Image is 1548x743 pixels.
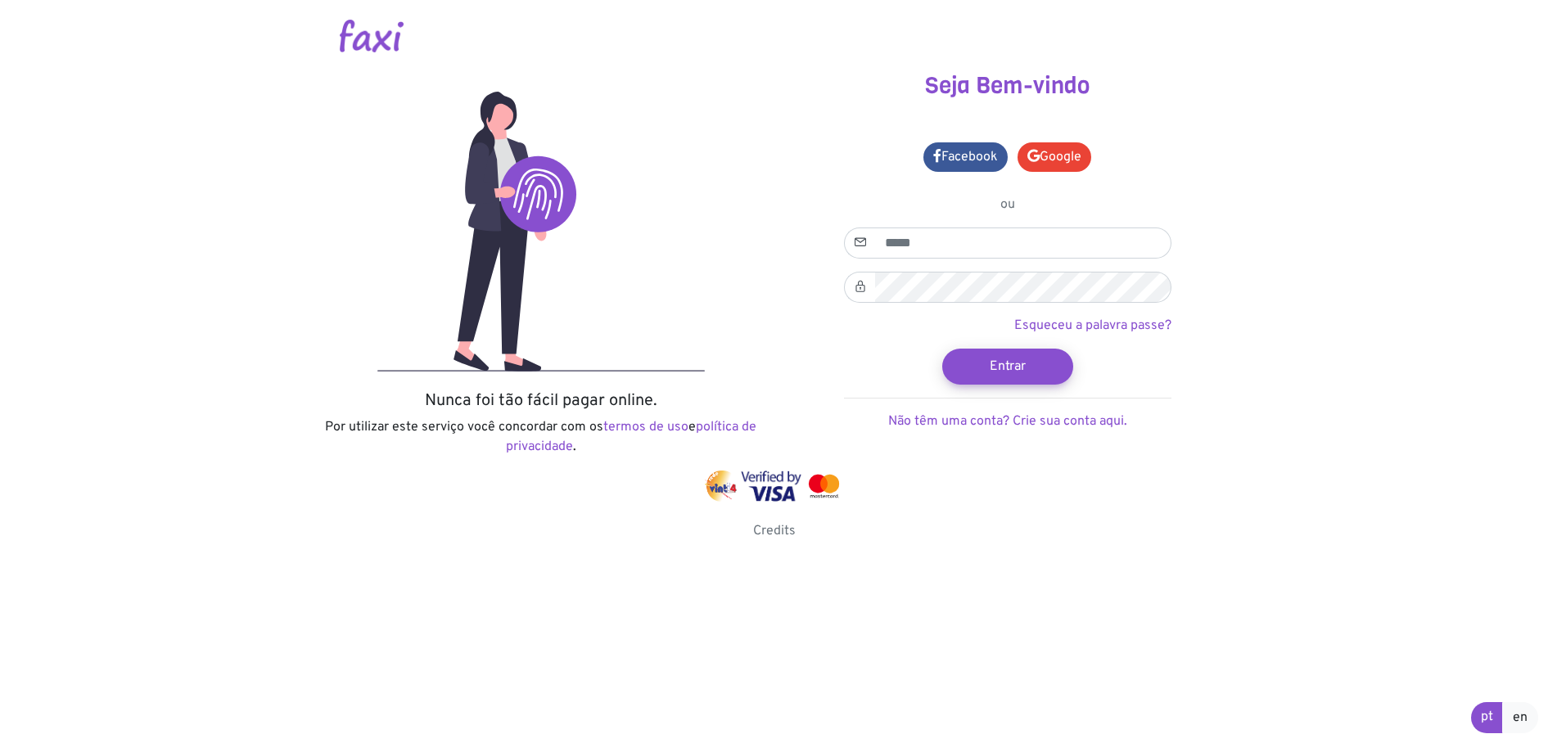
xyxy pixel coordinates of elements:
[320,417,762,457] p: Por utilizar este serviço você concordar com os e .
[320,391,762,411] h5: Nunca foi tão fácil pagar online.
[753,523,796,539] a: Credits
[805,471,842,502] img: mastercard
[603,419,688,435] a: termos de uso
[942,349,1073,385] button: Entrar
[1018,142,1091,172] a: Google
[1014,317,1171,334] a: Esqueceu a palavra passe?
[888,413,1127,430] a: Não têm uma conta? Crie sua conta aqui.
[923,142,1008,172] a: Facebook
[1502,702,1538,733] a: en
[787,72,1229,100] h3: Seja Bem-vindo
[1471,702,1503,733] a: pt
[844,195,1171,214] p: ou
[705,471,738,502] img: vinti4
[741,471,802,502] img: visa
